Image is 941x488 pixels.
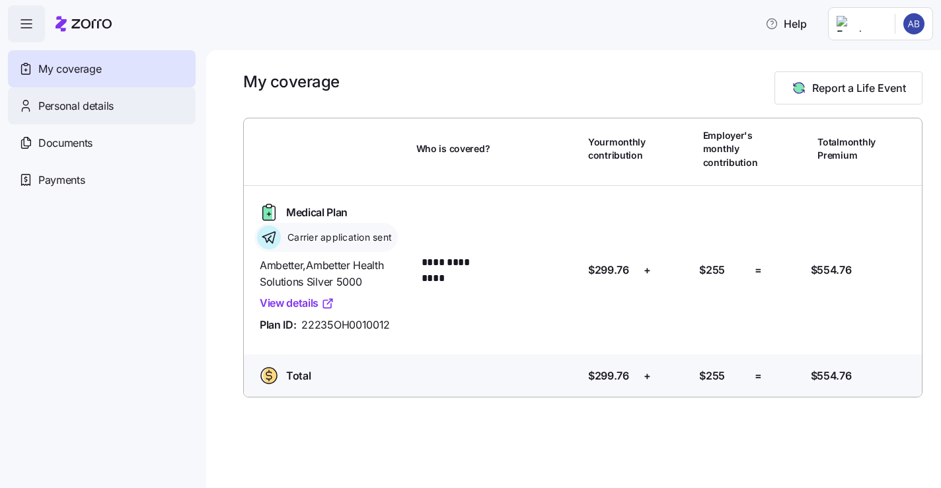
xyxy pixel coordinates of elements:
[644,368,651,384] span: +
[703,129,758,169] span: Employer's monthly contribution
[8,161,196,198] a: Payments
[416,142,490,155] span: Who is covered?
[817,136,876,163] span: Total monthly Premium
[301,317,390,333] span: 22235OH0010012
[283,231,392,244] span: Carrier application sent
[765,16,807,32] span: Help
[644,262,651,278] span: +
[837,16,884,32] img: Employer logo
[903,13,924,34] img: 858e05576ead9d9e18a5fb76c352a49f
[811,262,852,278] span: $554.76
[286,368,311,384] span: Total
[8,124,196,161] a: Documents
[243,71,340,92] h1: My coverage
[774,71,922,104] button: Report a Life Event
[588,136,646,163] span: Your monthly contribution
[8,87,196,124] a: Personal details
[699,368,725,384] span: $255
[699,262,725,278] span: $255
[755,262,762,278] span: =
[755,368,762,384] span: =
[38,135,93,151] span: Documents
[260,295,334,311] a: View details
[812,80,906,96] span: Report a Life Event
[588,262,629,278] span: $299.76
[38,61,101,77] span: My coverage
[811,368,852,384] span: $554.76
[260,257,406,290] span: Ambetter , Ambetter Health Solutions Silver 5000
[38,98,114,114] span: Personal details
[588,368,629,384] span: $299.76
[286,204,348,221] span: Medical Plan
[38,172,85,188] span: Payments
[755,11,817,37] button: Help
[260,317,296,333] span: Plan ID:
[8,50,196,87] a: My coverage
